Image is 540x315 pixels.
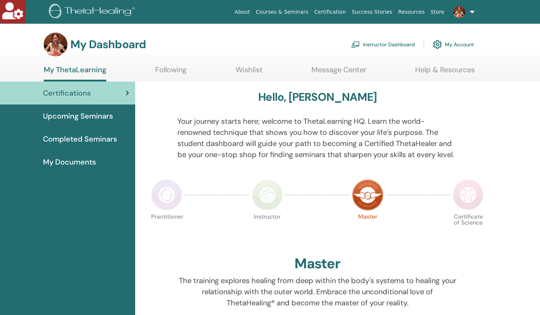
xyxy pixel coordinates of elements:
[155,65,187,80] a: Following
[253,5,311,19] a: Courses & Seminars
[453,179,484,210] img: Certificate of Science
[433,36,474,53] a: My Account
[43,87,91,99] span: Certifications
[258,90,377,104] h3: Hello, [PERSON_NAME]
[415,65,475,80] a: Help & Resources
[349,5,395,19] a: Success Stories
[236,65,263,80] a: Wishlist
[70,38,146,51] h3: My Dashboard
[43,156,96,168] span: My Documents
[428,5,447,19] a: Store
[44,33,67,56] img: default.jpg
[252,179,283,210] img: Instructor
[352,214,383,245] p: Master
[177,116,457,160] p: Your journey starts here; welcome to ThetaLearning HQ. Learn the world-renowned technique that sh...
[352,179,383,210] img: Master
[49,4,137,20] img: logo.png
[252,214,283,245] p: Instructor
[453,6,465,18] img: default.jpg
[294,255,340,272] h2: Master
[231,5,253,19] a: About
[311,5,349,19] a: Certification
[177,275,457,308] p: The training explores healing from deep within the body's systems to healing your relationship wi...
[151,179,182,210] img: Practitioner
[395,5,428,19] a: Resources
[453,214,484,245] p: Certificate of Science
[44,65,106,82] a: My ThetaLearning
[151,214,182,245] p: Practitioner
[351,36,415,53] a: Instructor Dashboard
[43,133,117,145] span: Completed Seminars
[433,38,442,51] img: cog.svg
[43,110,113,122] span: Upcoming Seminars
[311,65,366,80] a: Message Center
[351,41,360,48] img: chalkboard-teacher.svg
